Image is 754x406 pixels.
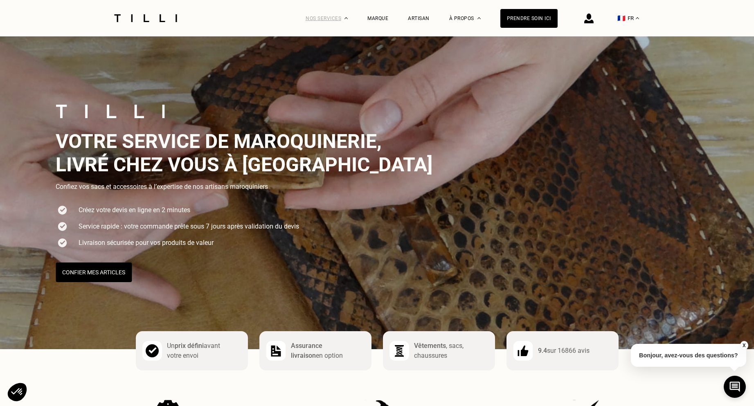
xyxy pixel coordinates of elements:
p: Bonjour, avez-vous des questions? [631,344,746,367]
img: check [266,341,286,361]
span: Créez votre devis en ligne en 2 minutes [79,205,190,215]
span: Votre service de maroquinerie, [56,130,382,153]
span: Service rapide : votre commande prête sous 7 jours après validation du devis [79,222,299,231]
span: Vêtements [414,342,446,350]
img: icône connexion [584,13,594,23]
span: 🇫🇷 [617,14,626,22]
a: Marque [367,16,388,21]
button: Confier mes articles [56,262,132,282]
span: Assurance livraison [291,342,322,359]
img: Tilli [56,105,164,118]
img: Menu déroulant [344,17,348,19]
img: check [56,220,69,233]
a: Prendre soin ici [500,9,558,28]
span: prix défini [175,342,204,350]
img: check [389,341,409,361]
span: Un [167,342,175,350]
img: check [142,341,162,361]
img: check [56,204,69,217]
img: check [56,236,69,249]
span: Livraison sécurisée pour vos produits de valeur [79,238,214,248]
img: Menu déroulant à propos [477,17,481,19]
span: livré chez vous à [GEOGRAPHIC_DATA] [56,153,432,176]
button: X [740,341,748,350]
span: 9.4 [538,347,547,354]
img: Logo du service de couturière Tilli [111,14,180,22]
span: en option [316,352,343,359]
span: sur 16866 avis [547,347,590,354]
a: Artisan [408,16,430,21]
img: check [513,341,533,361]
img: menu déroulant [636,17,639,19]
